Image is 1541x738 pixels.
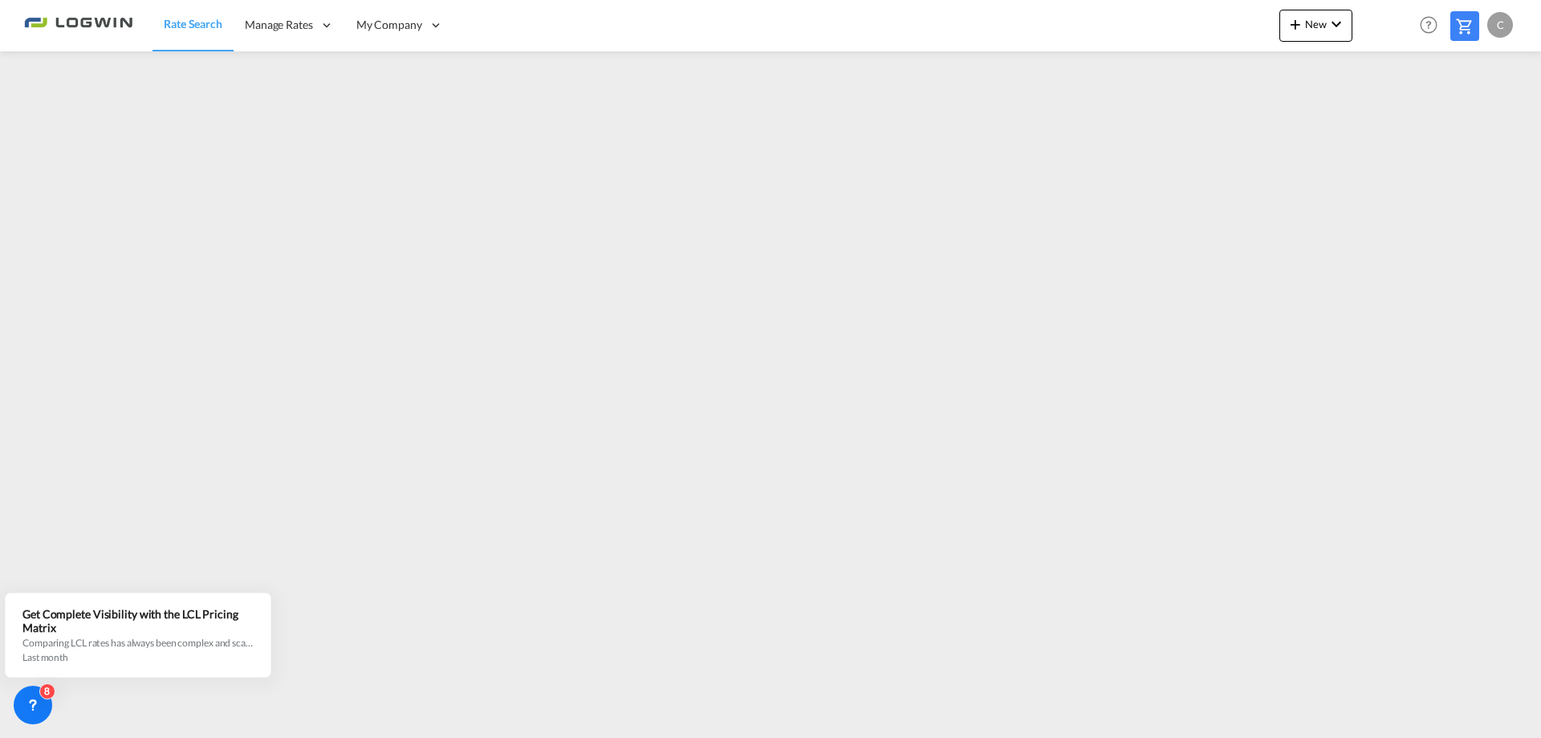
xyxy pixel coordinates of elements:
[1415,11,1442,39] span: Help
[245,17,313,33] span: Manage Rates
[1279,10,1352,42] button: icon-plus 400-fgNewicon-chevron-down
[1286,18,1346,31] span: New
[164,17,222,31] span: Rate Search
[24,7,132,43] img: 2761ae10d95411efa20a1f5e0282d2d7.png
[1327,14,1346,34] md-icon: icon-chevron-down
[1487,12,1513,38] div: C
[1286,14,1305,34] md-icon: icon-plus 400-fg
[1415,11,1450,40] div: Help
[356,17,422,33] span: My Company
